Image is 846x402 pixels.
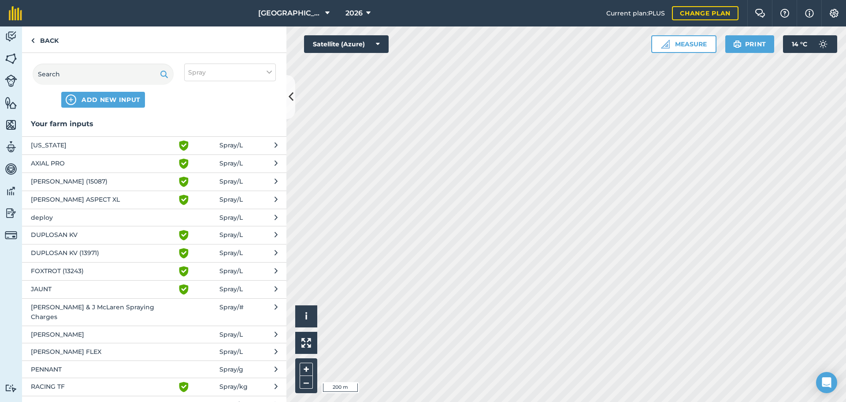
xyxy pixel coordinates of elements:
img: A question mark icon [779,9,790,18]
button: DUPLOSAN KV (13971) Spray/L [22,244,286,262]
img: svg+xml;base64,PD94bWwgdmVyc2lvbj0iMS4wIiBlbmNvZGluZz0idXRmLTgiPz4KPCEtLSBHZW5lcmF0b3I6IEFkb2JlIE... [5,75,17,87]
img: svg+xml;base64,PHN2ZyB4bWxucz0iaHR0cDovL3d3dy53My5vcmcvMjAwMC9zdmciIHdpZHRoPSIxNCIgaGVpZ2h0PSIyNC... [66,94,76,105]
button: ADD NEW INPUT [61,92,145,108]
button: Satellite (Azure) [304,35,389,53]
button: [PERSON_NAME] ASPECT XL Spray/L [22,191,286,209]
img: svg+xml;base64,PD94bWwgdmVyc2lvbj0iMS4wIiBlbmNvZGluZz0idXRmLTgiPz4KPCEtLSBHZW5lcmF0b3I6IEFkb2JlIE... [5,162,17,176]
img: fieldmargin Logo [9,6,22,20]
span: [PERSON_NAME] ASPECT XL [31,195,175,205]
button: [US_STATE] Spray/L [22,136,286,154]
span: AXIAL PRO [31,158,175,169]
span: [PERSON_NAME] [31,330,175,339]
button: DUPLOSAN KV Spray/L [22,226,286,244]
button: FOXTROT (13243) Spray/L [22,262,286,280]
span: Spray / L [219,213,243,222]
span: 14 ° C [792,35,807,53]
button: PENNANT Spray/g [22,361,286,378]
img: svg+xml;base64,PD94bWwgdmVyc2lvbj0iMS4wIiBlbmNvZGluZz0idXRmLTgiPz4KPCEtLSBHZW5lcmF0b3I6IEFkb2JlIE... [5,30,17,43]
button: [PERSON_NAME] (15087) Spray/L [22,173,286,191]
span: i [305,311,308,322]
img: svg+xml;base64,PHN2ZyB4bWxucz0iaHR0cDovL3d3dy53My5vcmcvMjAwMC9zdmciIHdpZHRoPSIxOSIgaGVpZ2h0PSIyNC... [733,39,742,49]
img: svg+xml;base64,PHN2ZyB4bWxucz0iaHR0cDovL3d3dy53My5vcmcvMjAwMC9zdmciIHdpZHRoPSI1NiIgaGVpZ2h0PSI2MC... [5,96,17,109]
img: svg+xml;base64,PD94bWwgdmVyc2lvbj0iMS4wIiBlbmNvZGluZz0idXRmLTgiPz4KPCEtLSBHZW5lcmF0b3I6IEFkb2JlIE... [5,207,17,220]
span: PENNANT [31,364,175,374]
span: RACING TF [31,382,175,392]
span: Spray / L [219,266,243,277]
span: Spray [188,68,206,77]
button: RACING TF Spray/kg [22,378,286,396]
button: [PERSON_NAME] & J McLaren Spraying Charges Spray/# [22,298,286,326]
span: Spray / g [219,364,243,374]
span: DUPLOSAN KV (13971) [31,248,175,259]
button: deploy Spray/L [22,209,286,226]
img: svg+xml;base64,PHN2ZyB4bWxucz0iaHR0cDovL3d3dy53My5vcmcvMjAwMC9zdmciIHdpZHRoPSI5IiBoZWlnaHQ9IjI0Ii... [31,35,35,46]
span: [PERSON_NAME] (15087) [31,177,175,187]
button: 14 °C [783,35,837,53]
button: Spray [184,64,276,81]
span: Spray / L [219,140,243,151]
span: Spray / L [219,195,243,205]
span: deploy [31,213,175,222]
span: Spray / L [219,230,243,240]
h3: Your farm inputs [22,118,286,130]
button: Measure [651,35,716,53]
span: ADD NEW INPUT [82,95,141,104]
span: 2026 [345,8,363,19]
button: + [300,363,313,376]
img: svg+xml;base64,PD94bWwgdmVyc2lvbj0iMS4wIiBlbmNvZGluZz0idXRmLTgiPz4KPCEtLSBHZW5lcmF0b3I6IEFkb2JlIE... [5,229,17,241]
span: Current plan : PLUS [606,8,665,18]
span: DUPLOSAN KV [31,230,175,240]
a: Change plan [672,6,738,20]
button: – [300,376,313,389]
span: Spray / L [219,158,243,169]
button: Print [725,35,775,53]
span: Spray / L [219,177,243,187]
span: Spray / kg [219,382,248,392]
img: Four arrows, one pointing top left, one top right, one bottom right and the last bottom left [301,338,311,348]
input: Search [33,64,174,85]
button: [PERSON_NAME] FLEX Spray/L [22,343,286,360]
img: svg+xml;base64,PD94bWwgdmVyc2lvbj0iMS4wIiBlbmNvZGluZz0idXRmLTgiPz4KPCEtLSBHZW5lcmF0b3I6IEFkb2JlIE... [5,184,17,198]
span: [GEOGRAPHIC_DATA] [258,8,322,19]
img: svg+xml;base64,PD94bWwgdmVyc2lvbj0iMS4wIiBlbmNvZGluZz0idXRmLTgiPz4KPCEtLSBHZW5lcmF0b3I6IEFkb2JlIE... [5,140,17,154]
span: [PERSON_NAME] & J McLaren Spraying Charges [31,302,175,322]
button: AXIAL PRO Spray/L [22,154,286,173]
button: [PERSON_NAME] Spray/L [22,326,286,343]
span: FOXTROT (13243) [31,266,175,277]
span: [US_STATE] [31,140,175,151]
img: Two speech bubbles overlapping with the left bubble in the forefront [755,9,765,18]
button: JAUNT Spray/L [22,280,286,298]
span: Spray / L [219,284,243,295]
img: svg+xml;base64,PHN2ZyB4bWxucz0iaHR0cDovL3d3dy53My5vcmcvMjAwMC9zdmciIHdpZHRoPSI1NiIgaGVpZ2h0PSI2MC... [5,118,17,131]
a: Back [22,26,67,53]
img: A cog icon [829,9,839,18]
img: svg+xml;base64,PD94bWwgdmVyc2lvbj0iMS4wIiBlbmNvZGluZz0idXRmLTgiPz4KPCEtLSBHZW5lcmF0b3I6IEFkb2JlIE... [814,35,832,53]
span: JAUNT [31,284,175,295]
span: Spray / L [219,347,243,357]
img: svg+xml;base64,PD94bWwgdmVyc2lvbj0iMS4wIiBlbmNvZGluZz0idXRmLTgiPz4KPCEtLSBHZW5lcmF0b3I6IEFkb2JlIE... [5,384,17,392]
span: Spray / # [219,302,244,322]
img: Ruler icon [661,40,670,49]
img: svg+xml;base64,PHN2ZyB4bWxucz0iaHR0cDovL3d3dy53My5vcmcvMjAwMC9zdmciIHdpZHRoPSI1NiIgaGVpZ2h0PSI2MC... [5,52,17,65]
img: svg+xml;base64,PHN2ZyB4bWxucz0iaHR0cDovL3d3dy53My5vcmcvMjAwMC9zdmciIHdpZHRoPSIxNyIgaGVpZ2h0PSIxNy... [805,8,814,19]
div: Open Intercom Messenger [816,372,837,393]
img: svg+xml;base64,PHN2ZyB4bWxucz0iaHR0cDovL3d3dy53My5vcmcvMjAwMC9zdmciIHdpZHRoPSIxOSIgaGVpZ2h0PSIyNC... [160,69,168,79]
span: Spray / L [219,330,243,339]
span: Spray / L [219,248,243,259]
span: [PERSON_NAME] FLEX [31,347,175,357]
button: i [295,305,317,327]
